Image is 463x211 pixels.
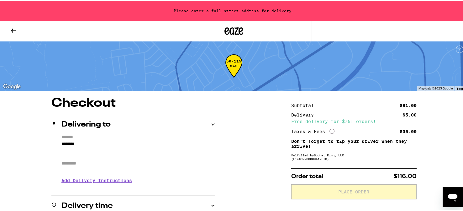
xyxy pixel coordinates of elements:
[291,102,318,107] div: Subtotal
[61,201,113,209] h2: Delivery time
[443,186,463,206] iframe: Button to launch messaging window
[291,138,417,148] p: Don't forget to tip your driver when they arrive!
[2,82,22,90] img: Google
[291,183,417,198] button: Place Order
[418,86,453,89] span: Map data ©2025 Google
[338,189,369,193] span: Place Order
[291,152,417,160] div: Fulfilled by Budget King, LLC (Lic# C9-0000041-LIC )
[61,172,215,187] h3: Add Delivery Instructions
[402,112,417,116] div: $5.00
[400,102,417,107] div: $81.00
[291,128,334,133] div: Taxes & Fees
[400,128,417,133] div: $35.00
[51,96,215,109] h1: Checkout
[61,120,111,127] h2: Delivering to
[225,58,242,82] div: 50-115 min
[291,118,417,123] div: Free delivery for $75+ orders!
[291,173,323,178] span: Order total
[2,82,22,90] a: Open this area in Google Maps (opens a new window)
[291,112,318,116] div: Delivery
[61,187,215,192] p: We'll contact you at [PHONE_NUMBER] when we arrive
[393,173,417,178] span: $116.00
